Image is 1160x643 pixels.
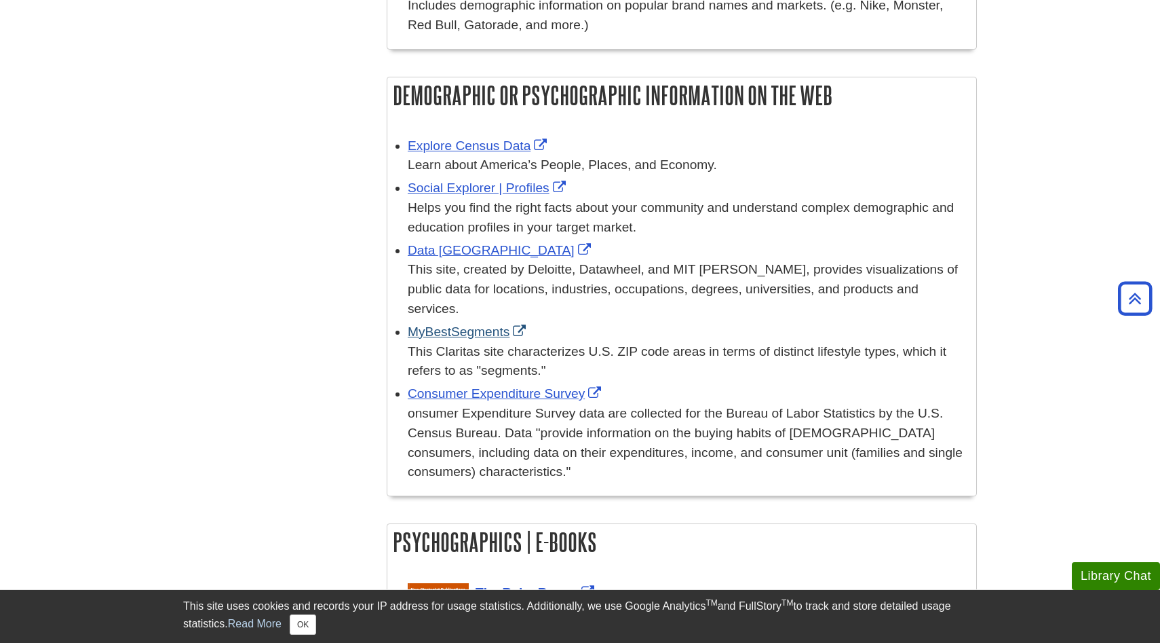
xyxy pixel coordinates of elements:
[408,386,604,401] a: Link opens in new window
[408,155,969,175] div: Learn about America’s People, Places, and Economy.
[387,77,976,113] h2: Demographic or Psychographic Information on the Web
[408,325,529,339] a: Link opens in new window
[408,342,969,382] div: This Claritas site characterizes U.S. ZIP code areas in terms of distinct lifestyle types, which ...
[1113,289,1157,308] a: Back to Top
[408,260,969,318] div: This site, created by Deloitte, Datawheel, and MIT [PERSON_NAME], provides visualizations of publ...
[183,598,977,635] div: This site uses cookies and records your IP address for usage statistics. Additionally, we use Goo...
[408,198,969,238] div: Helps you find the right facts about your community and understand complex demographic and educat...
[408,404,969,482] div: onsumer Expenditure Survey data are collected for the Bureau of Labor Statistics by the U.S. Cens...
[476,585,598,600] a: Link opens in new window
[408,243,594,257] a: Link opens in new window
[476,585,575,600] span: The Baby Boom
[705,598,717,608] sup: TM
[781,598,793,608] sup: TM
[387,524,976,560] h2: Psychographics | E-Books
[1072,562,1160,590] button: Library Chat
[408,181,569,195] a: Link opens in new window
[408,139,550,153] a: Link opens in new window
[290,614,316,635] button: Close
[228,618,282,629] a: Read More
